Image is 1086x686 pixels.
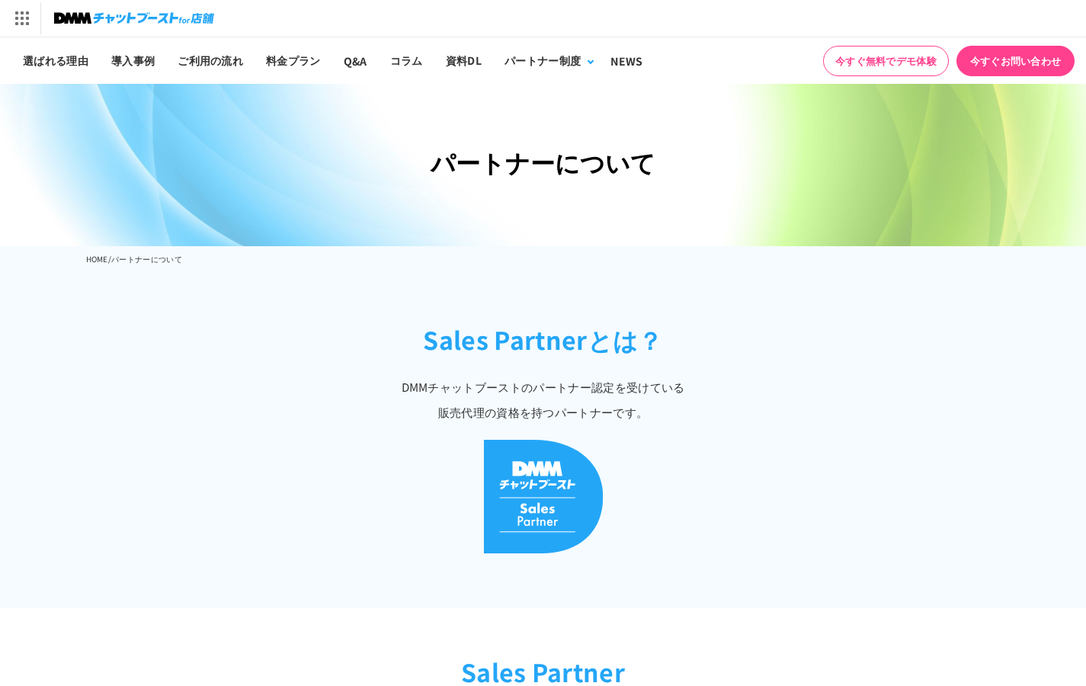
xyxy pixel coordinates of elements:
[379,37,434,84] a: コラム
[166,37,255,84] a: ご利用の流れ
[434,37,493,84] a: 資料DL
[956,46,1075,76] a: 今すぐお問い合わせ
[108,250,111,268] li: /
[100,37,166,84] a: 導入事例
[505,53,581,69] div: パートナー制度
[823,46,949,76] a: 今すぐ無料でデモ体験
[86,253,108,264] a: HOME
[483,440,604,553] img: DMMチャットブースト Sales Partner
[111,250,182,268] li: パートナーについて
[599,37,654,84] a: NEWS
[2,2,40,34] img: サービス
[54,8,214,29] img: チャットブーストfor店舗
[11,37,100,84] a: 選ばれる理由
[332,37,379,84] a: Q&A
[86,144,1001,181] h1: パートナーについて
[255,37,332,84] a: 料金プラン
